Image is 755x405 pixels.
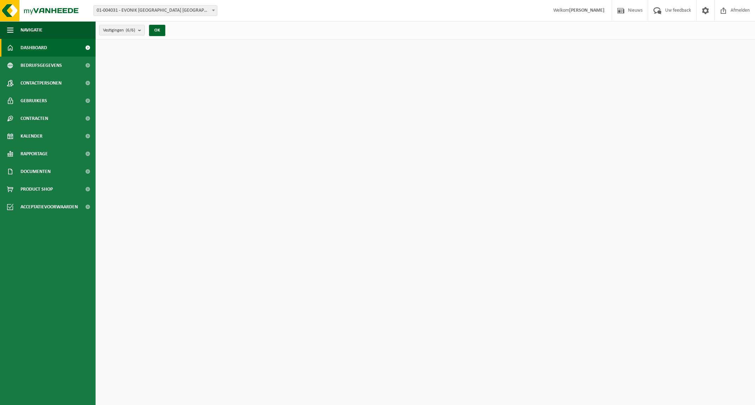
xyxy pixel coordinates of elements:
[21,163,51,180] span: Documenten
[21,74,62,92] span: Contactpersonen
[99,25,145,35] button: Vestigingen(6/6)
[21,198,78,216] span: Acceptatievoorwaarden
[21,57,62,74] span: Bedrijfsgegevens
[569,8,605,13] strong: [PERSON_NAME]
[21,92,47,110] span: Gebruikers
[93,5,217,16] span: 01-004031 - EVONIK ANTWERPEN NV - ANTWERPEN
[21,110,48,127] span: Contracten
[21,39,47,57] span: Dashboard
[21,21,42,39] span: Navigatie
[21,127,42,145] span: Kalender
[126,28,135,33] count: (6/6)
[103,25,135,36] span: Vestigingen
[94,6,217,16] span: 01-004031 - EVONIK ANTWERPEN NV - ANTWERPEN
[149,25,165,36] button: OK
[21,180,53,198] span: Product Shop
[21,145,48,163] span: Rapportage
